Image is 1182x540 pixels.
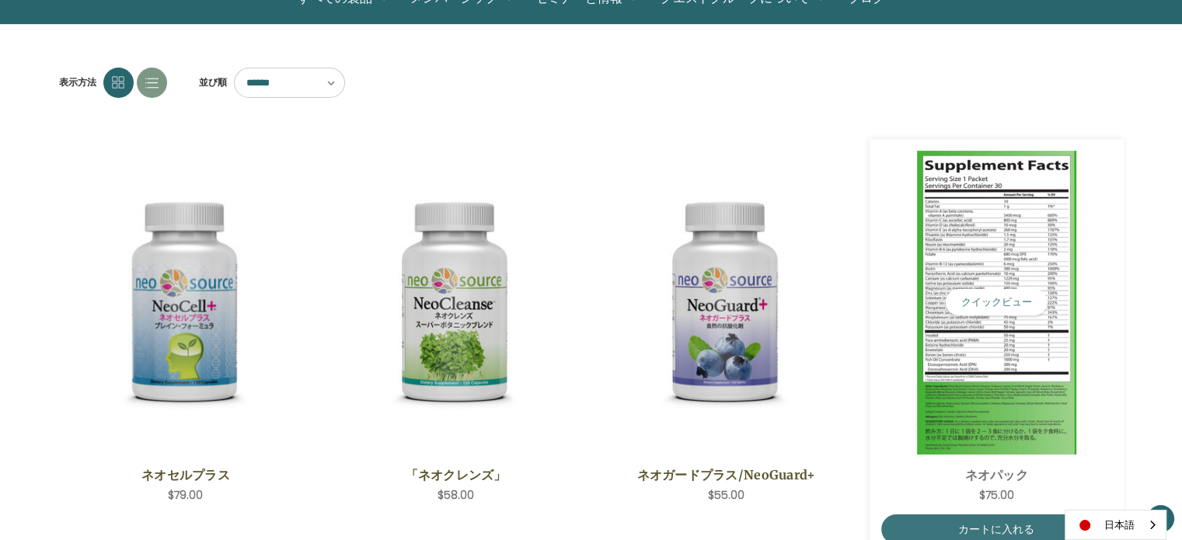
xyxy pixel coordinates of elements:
a: ネオセルプラス [78,465,292,484]
span: $55.00 [708,487,744,503]
button: クイックビュー [946,289,1048,315]
span: $79.00 [168,487,203,503]
span: $75.00 [979,487,1014,503]
a: ネオパック [890,465,1104,484]
img: 「ネオクレンズ」 [340,187,571,418]
a: NeoPak,$75.00 [881,151,1112,455]
div: Language [1065,510,1166,540]
img: ネオセルプラス [71,187,302,418]
a: ネオガードプラス/NeoGuard+ [619,465,833,484]
img: ネオガードプラス/NeoGuard+ [611,187,842,418]
a: NeoGuard Plus,$55.00 [611,151,842,455]
a: 日本語 [1065,510,1166,539]
span: $58.00 [438,487,474,503]
a: NeoCleanse,$58.00 [340,151,571,455]
a: 「ネオクレンズ」 [349,465,563,484]
aside: Language selected: 日本語 [1065,510,1166,540]
a: NeoCell Plus,$79.00 [71,151,302,455]
span: 表示方法 [59,75,96,89]
label: 並び順 [190,71,227,94]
